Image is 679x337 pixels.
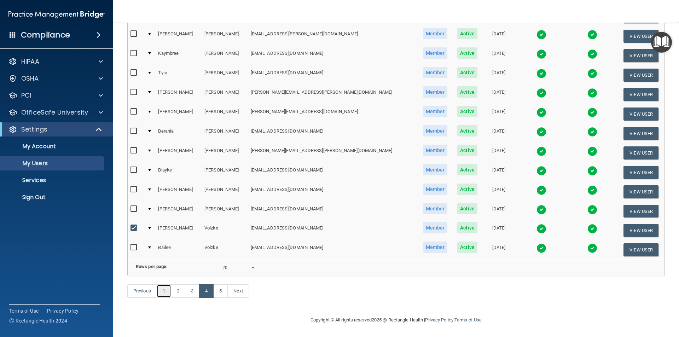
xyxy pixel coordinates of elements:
[8,7,105,22] img: PMB logo
[587,185,597,195] img: tick.e7d51cea.svg
[21,30,70,40] h4: Compliance
[536,243,546,253] img: tick.e7d51cea.svg
[155,124,202,143] td: Berania
[5,177,101,184] p: Services
[423,184,448,195] span: Member
[482,85,516,104] td: [DATE]
[587,243,597,253] img: tick.e7d51cea.svg
[202,240,248,259] td: Volzke
[482,202,516,221] td: [DATE]
[267,309,525,331] div: Copyright © All rights reserved 2025 @ Rectangle Health | |
[248,65,418,85] td: [EMAIL_ADDRESS][DOMAIN_NAME]
[457,106,477,117] span: Active
[423,164,448,175] span: Member
[587,88,597,98] img: tick.e7d51cea.svg
[9,317,67,324] span: Ⓒ Rectangle Health 2024
[623,185,658,198] button: View User
[185,284,199,298] a: 3
[8,125,103,134] a: Settings
[202,104,248,124] td: [PERSON_NAME]
[457,145,477,156] span: Active
[623,108,658,121] button: View User
[536,166,546,176] img: tick.e7d51cea.svg
[8,108,103,117] a: OfficeSafe University
[248,85,418,104] td: [PERSON_NAME][EMAIL_ADDRESS][PERSON_NAME][DOMAIN_NAME]
[171,284,185,298] a: 2
[587,127,597,137] img: tick.e7d51cea.svg
[47,307,79,314] a: Privacy Policy
[423,86,448,98] span: Member
[155,163,202,182] td: Blayke
[623,166,658,179] button: View User
[248,104,418,124] td: [PERSON_NAME][EMAIL_ADDRESS][DOMAIN_NAME]
[202,46,248,65] td: [PERSON_NAME]
[536,30,546,40] img: tick.e7d51cea.svg
[536,127,546,137] img: tick.e7d51cea.svg
[587,69,597,79] img: tick.e7d51cea.svg
[423,242,448,253] span: Member
[155,182,202,202] td: [PERSON_NAME]
[482,182,516,202] td: [DATE]
[587,49,597,59] img: tick.e7d51cea.svg
[155,65,202,85] td: Tyra
[202,202,248,221] td: [PERSON_NAME]
[9,307,39,314] a: Terms of Use
[482,46,516,65] td: [DATE]
[457,28,477,39] span: Active
[425,317,453,323] a: Privacy Policy
[623,30,658,43] button: View User
[202,143,248,163] td: [PERSON_NAME]
[457,184,477,195] span: Active
[457,203,477,214] span: Active
[21,125,47,134] p: Settings
[248,202,418,221] td: [EMAIL_ADDRESS][DOMAIN_NAME]
[423,28,448,39] span: Member
[248,163,418,182] td: [EMAIL_ADDRESS][DOMAIN_NAME]
[202,221,248,240] td: Volzke
[482,124,516,143] td: [DATE]
[587,146,597,156] img: tick.e7d51cea.svg
[587,224,597,234] img: tick.e7d51cea.svg
[623,243,658,256] button: View User
[5,143,101,150] p: My Account
[423,125,448,136] span: Member
[457,47,477,59] span: Active
[248,46,418,65] td: [EMAIL_ADDRESS][DOMAIN_NAME]
[423,47,448,59] span: Member
[5,194,101,201] p: Sign Out
[457,86,477,98] span: Active
[423,106,448,117] span: Member
[587,166,597,176] img: tick.e7d51cea.svg
[8,74,103,83] a: OSHA
[423,145,448,156] span: Member
[202,124,248,143] td: [PERSON_NAME]
[248,221,418,240] td: [EMAIL_ADDRESS][DOMAIN_NAME]
[155,240,202,259] td: Bailee
[8,57,103,66] a: HIPAA
[536,185,546,195] img: tick.e7d51cea.svg
[423,203,448,214] span: Member
[482,104,516,124] td: [DATE]
[248,182,418,202] td: [EMAIL_ADDRESS][DOMAIN_NAME]
[248,124,418,143] td: [EMAIL_ADDRESS][DOMAIN_NAME]
[5,160,101,167] p: My Users
[155,27,202,46] td: [PERSON_NAME]
[136,264,168,269] b: Rows per page:
[482,143,516,163] td: [DATE]
[536,205,546,215] img: tick.e7d51cea.svg
[202,27,248,46] td: [PERSON_NAME]
[454,317,482,323] a: Terms of Use
[248,143,418,163] td: [PERSON_NAME][EMAIL_ADDRESS][PERSON_NAME][DOMAIN_NAME]
[623,69,658,82] button: View User
[155,143,202,163] td: [PERSON_NAME]
[21,91,31,100] p: PCI
[21,74,39,83] p: OSHA
[482,27,516,46] td: [DATE]
[623,205,658,218] button: View User
[536,146,546,156] img: tick.e7d51cea.svg
[227,284,249,298] a: Next
[623,224,658,237] button: View User
[127,284,157,298] a: Previous
[155,221,202,240] td: [PERSON_NAME]
[21,108,88,117] p: OfficeSafe University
